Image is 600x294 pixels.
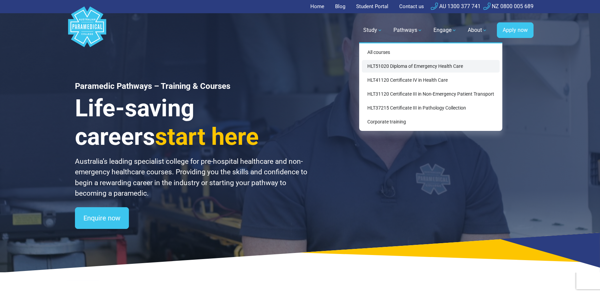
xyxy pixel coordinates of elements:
a: Corporate training [362,116,500,128]
a: Apply now [497,22,534,38]
a: All courses [362,46,500,59]
div: Study [359,42,502,131]
a: Pathways [389,21,427,40]
a: Enquire now [75,207,129,229]
a: NZ 0800 005 689 [483,3,534,9]
a: HLT51020 Diploma of Emergency Health Care [362,60,500,73]
a: HLT37215 Certificate III in Pathology Collection [362,102,500,114]
p: Australia’s leading specialist college for pre-hospital healthcare and non-emergency healthcare c... [75,156,308,199]
a: Study [359,21,387,40]
a: HLT41120 Certificate IV in Health Care [362,74,500,86]
a: Australian Paramedical College [67,13,108,47]
h1: Paramedic Pathways – Training & Courses [75,81,308,91]
a: Engage [429,21,461,40]
h3: Life-saving careers [75,94,308,151]
a: HLT31120 Certificate III in Non-Emergency Patient Transport [362,88,500,100]
a: About [464,21,491,40]
a: AU 1300 377 741 [431,3,481,9]
span: start here [155,123,259,151]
